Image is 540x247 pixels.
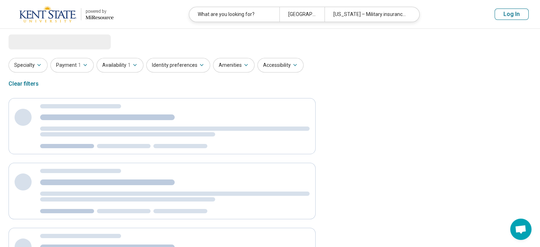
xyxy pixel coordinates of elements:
[495,9,529,20] button: Log In
[9,58,48,73] button: Specialty
[146,58,210,73] button: Identity preferences
[78,61,81,69] span: 1
[189,7,279,22] div: What are you looking for?
[50,58,94,73] button: Payment1
[257,58,304,73] button: Accessibility
[11,6,114,23] a: Kent State Universitypowered by
[19,6,77,23] img: Kent State University
[324,7,415,22] div: [US_STATE] – Military insurance (e.g. TRICARE)
[9,75,39,92] div: Clear filters
[97,58,143,73] button: Availability1
[128,61,131,69] span: 1
[86,8,114,15] div: powered by
[510,219,531,240] div: Open chat
[213,58,255,73] button: Amenities
[9,34,68,49] span: Loading...
[279,7,324,22] div: [GEOGRAPHIC_DATA]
